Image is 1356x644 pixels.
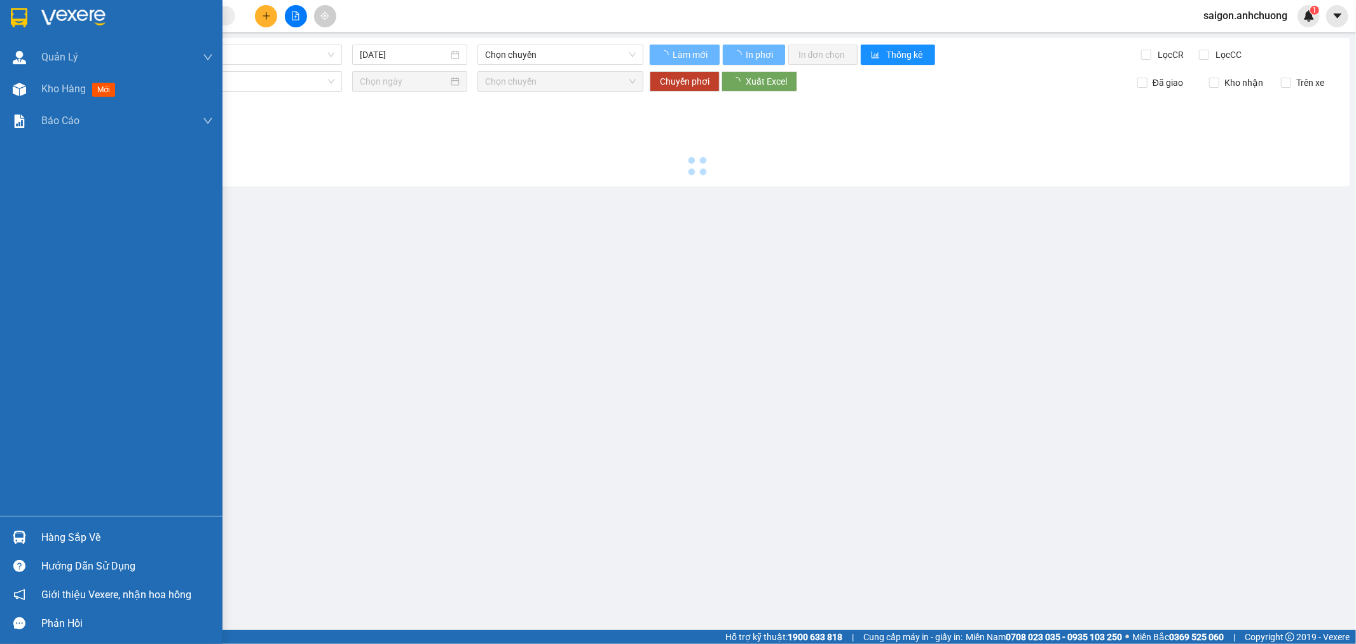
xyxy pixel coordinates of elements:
[650,45,720,65] button: Làm mới
[41,83,86,95] span: Kho hàng
[13,83,26,96] img: warehouse-icon
[92,83,115,97] span: mới
[203,52,213,62] span: down
[360,74,448,88] input: Chọn ngày
[1125,634,1129,640] span: ⚪️
[11,92,238,108] div: Tên hàng: 1 thùng xớp ( : 1 )
[1147,76,1188,90] span: Đã giao
[1211,48,1244,62] span: Lọc CC
[1303,10,1315,22] img: icon-new-feature
[41,113,79,129] span: Báo cáo
[13,51,26,64] img: warehouse-icon
[966,630,1122,644] span: Miền Nam
[650,71,720,92] button: Chuyển phơi
[1312,6,1317,15] span: 1
[1310,6,1319,15] sup: 1
[41,528,213,547] div: Hàng sắp về
[725,630,842,644] span: Hỗ trợ kỹ thuật:
[485,45,635,64] span: Chọn chuyến
[1285,633,1294,641] span: copyright
[863,630,962,644] span: Cung cấp máy in - giấy in:
[149,11,238,26] div: Romen
[285,5,307,27] button: file-add
[163,91,181,109] span: SL
[41,557,213,576] div: Hướng dẫn sử dụng
[660,50,671,59] span: loading
[788,45,858,65] button: In đơn chọn
[1193,8,1298,24] span: saigon.anhchuong
[1006,632,1122,642] strong: 0708 023 035 - 0935 103 250
[147,67,239,85] div: 50.000
[485,72,635,91] span: Chọn chuyến
[1332,10,1343,22] span: caret-down
[320,11,329,20] span: aim
[887,48,925,62] span: Thống kê
[149,26,238,41] div: Chi Tình
[255,5,277,27] button: plus
[13,115,26,128] img: solution-icon
[41,49,78,65] span: Quản Lý
[149,12,179,25] span: Nhận:
[788,632,842,642] strong: 1900 633 818
[262,11,271,20] span: plus
[1326,5,1348,27] button: caret-down
[1132,630,1224,644] span: Miền Bắc
[314,5,336,27] button: aim
[147,70,165,83] span: CC :
[733,50,744,59] span: loading
[852,630,854,644] span: |
[13,617,25,629] span: message
[291,11,300,20] span: file-add
[13,560,25,572] span: question-circle
[723,45,785,65] button: In phơi
[1291,76,1329,90] span: Trên xe
[203,116,213,126] span: down
[1153,48,1186,62] span: Lọc CR
[11,11,140,39] div: [GEOGRAPHIC_DATA]
[149,41,238,59] div: 0857331086
[1219,76,1268,90] span: Kho nhận
[746,48,775,62] span: In phơi
[360,48,448,62] input: 11/10/2025
[673,48,709,62] span: Làm mới
[13,589,25,601] span: notification
[871,50,882,60] span: bar-chart
[13,531,26,544] img: warehouse-icon
[11,8,27,27] img: logo-vxr
[1233,630,1235,644] span: |
[41,614,213,633] div: Phản hồi
[722,71,797,92] button: Xuất Excel
[1169,632,1224,642] strong: 0369 525 060
[861,45,935,65] button: bar-chartThống kê
[11,11,31,24] span: Gửi:
[41,587,191,603] span: Giới thiệu Vexere, nhận hoa hồng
